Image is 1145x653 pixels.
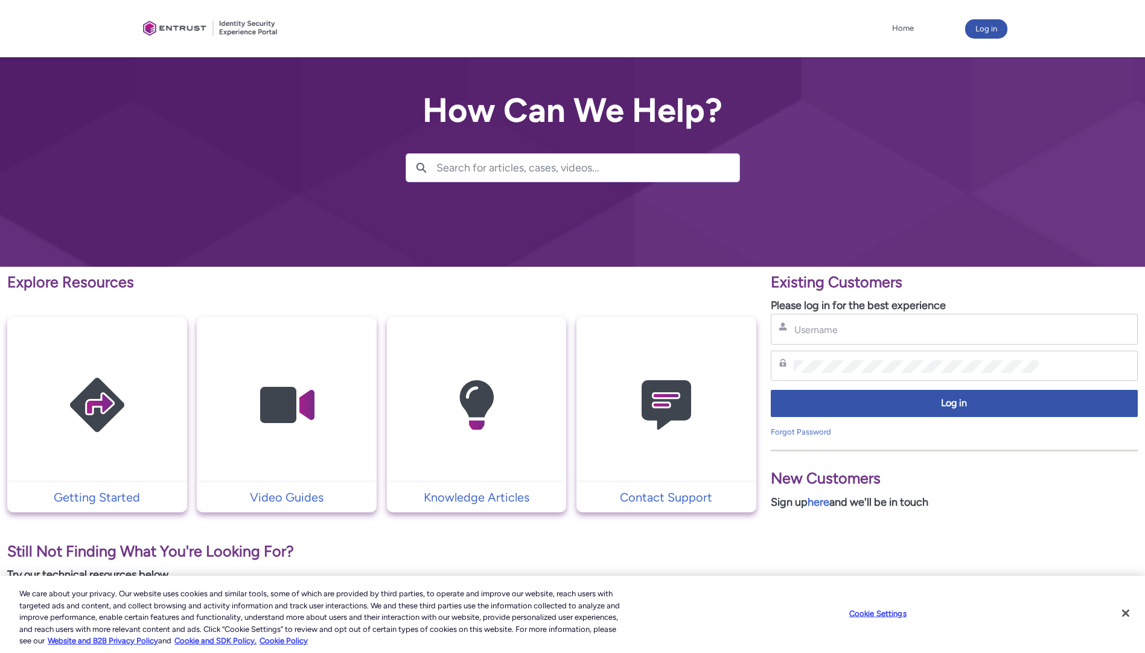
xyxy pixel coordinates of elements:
div: We care about your privacy. Our website uses cookies and similar tools, some of which are provide... [19,588,630,647]
img: Contact Support [609,340,724,470]
a: More information about our cookie policy., opens in a new tab [48,636,158,645]
img: Video Guides [229,340,344,470]
p: Existing Customers [771,271,1138,294]
a: Getting Started [7,488,187,506]
p: Explore Resources [7,271,756,294]
input: Username [793,323,1039,336]
a: Video Guides [197,488,377,506]
a: Home [889,19,917,37]
img: Getting Started [40,340,155,470]
button: Log in [965,19,1007,39]
a: Cookie and SDK Policy. [174,636,257,645]
p: Getting Started [13,488,181,506]
p: Sign up and we'll be in touch [771,494,1138,511]
p: Still Not Finding What You're Looking For? [7,540,756,563]
a: here [808,495,829,509]
button: Search [406,154,436,182]
p: New Customers [771,467,1138,490]
h2: How Can We Help? [406,92,740,129]
span: Log in [779,397,1130,410]
img: Knowledge Articles [419,340,534,470]
p: Video Guides [203,488,371,506]
a: Forgot Password [771,427,831,436]
p: Contact Support [582,488,750,506]
a: Cookie Policy [260,636,308,645]
input: Search for articles, cases, videos... [436,154,739,182]
button: Close [1112,600,1139,626]
a: Contact Support [576,488,756,506]
p: Knowledge Articles [393,488,561,506]
a: Knowledge Articles [387,488,567,506]
p: Try our technical resources below [7,567,756,583]
button: Log in [771,390,1138,417]
button: Cookie Settings [840,602,916,626]
p: Please log in for the best experience [771,298,1138,314]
